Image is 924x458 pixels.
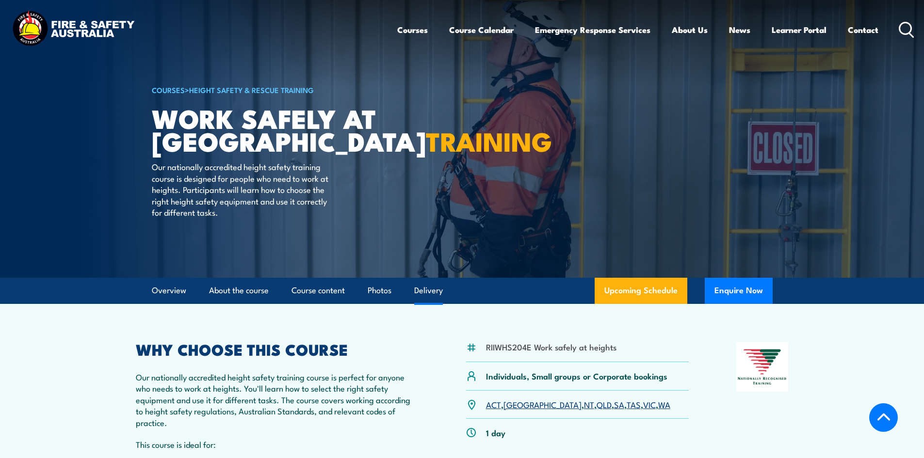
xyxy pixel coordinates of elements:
p: Our nationally accredited height safety training course is designed for people who need to work a... [152,161,329,218]
a: Courses [397,17,428,43]
a: Overview [152,278,186,303]
strong: TRAINING [426,120,552,160]
h1: Work Safely at [GEOGRAPHIC_DATA] [152,107,391,152]
button: Enquire Now [705,278,773,304]
a: Upcoming Schedule [595,278,687,304]
h2: WHY CHOOSE THIS COURSE [136,342,419,356]
a: News [729,17,750,43]
p: , , , , , , , [486,399,670,410]
img: Nationally Recognised Training logo. [736,342,789,392]
a: Contact [848,17,878,43]
a: Course content [292,278,345,303]
a: Height Safety & Rescue Training [189,84,314,95]
a: VIC [643,398,656,410]
p: Our nationally accredited height safety training course is perfect for anyone who needs to work a... [136,371,419,428]
h6: > [152,84,391,95]
a: QLD [597,398,612,410]
a: [GEOGRAPHIC_DATA] [503,398,582,410]
a: ACT [486,398,501,410]
a: Delivery [414,278,443,303]
a: TAS [627,398,641,410]
a: Photos [368,278,391,303]
a: Emergency Response Services [535,17,650,43]
p: This course is ideal for: [136,439,419,450]
a: Course Calendar [449,17,514,43]
a: Learner Portal [772,17,827,43]
a: NT [584,398,594,410]
a: About the course [209,278,269,303]
a: COURSES [152,84,185,95]
li: RIIWHS204E Work safely at heights [486,341,616,352]
a: About Us [672,17,708,43]
p: Individuals, Small groups or Corporate bookings [486,370,667,381]
a: SA [614,398,624,410]
a: WA [658,398,670,410]
p: 1 day [486,427,505,438]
